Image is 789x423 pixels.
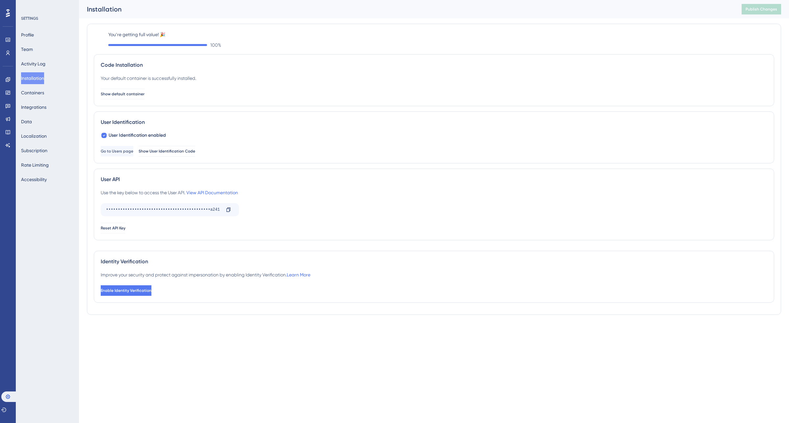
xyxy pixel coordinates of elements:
button: Publish Changes [742,4,781,14]
button: Show default container [101,89,145,99]
button: Activity Log [21,58,45,70]
span: Enable Identity Verification [101,288,151,293]
span: Go to Users page [101,149,133,154]
div: User Identification [101,118,767,126]
button: Reset API Key [101,223,125,233]
div: SETTINGS [21,16,74,21]
a: View API Documentation [186,190,238,195]
button: Installation [21,72,44,84]
span: User Identification enabled [109,131,166,139]
div: Your default container is successfully installed. [101,74,196,82]
div: Installation [87,5,725,14]
button: Show User Identification Code [139,146,195,156]
button: Subscription [21,145,47,156]
span: 100 % [210,41,221,49]
button: Profile [21,29,34,41]
button: Containers [21,87,44,99]
div: User API [101,176,767,183]
div: Improve your security and protect against impersonation by enabling Identity Verification. [101,271,310,279]
button: Team [21,43,33,55]
button: Rate Limiting [21,159,49,171]
span: Show default container [101,91,145,97]
span: Publish Changes [746,7,777,12]
a: Learn More [287,272,310,277]
button: Integrations [21,101,46,113]
span: Show User Identification Code [139,149,195,154]
div: Use the key below to access the User API. [101,189,238,197]
div: Identity Verification [101,258,767,266]
button: Go to Users page [101,146,133,156]
div: Code Installation [101,61,767,69]
button: Enable Identity Verification [101,285,151,296]
button: Accessibility [21,174,47,185]
button: Data [21,116,32,128]
button: Localization [21,130,47,142]
span: Reset API Key [101,225,125,231]
label: You’re getting full value! 🎉 [108,31,774,38]
div: ••••••••••••••••••••••••••••••••••••••••••••a241 [106,204,221,215]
